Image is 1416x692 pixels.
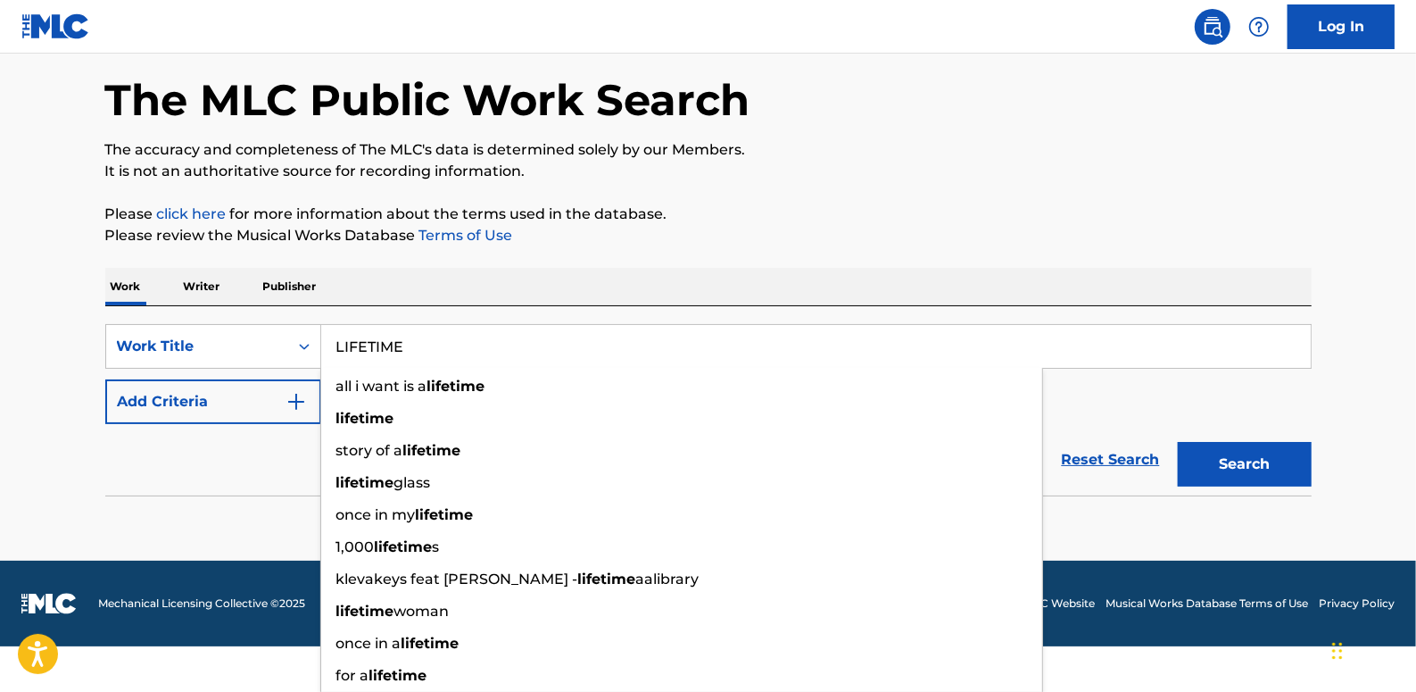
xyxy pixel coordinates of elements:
strong: lifetime [578,571,636,588]
div: Work Title [117,336,277,357]
a: Privacy Policy [1319,596,1395,612]
strong: lifetime [336,410,394,427]
a: Musical Works Database Terms of Use [1105,596,1308,612]
a: Log In [1288,4,1395,49]
iframe: Chat Widget [1327,606,1416,692]
a: click here [157,205,227,222]
img: help [1248,16,1270,38]
strong: lifetime [369,667,427,684]
a: Reset Search [1053,440,1169,479]
button: Search [1178,442,1312,487]
strong: lifetime [416,506,474,523]
p: Please review the Musical Works Database [105,225,1312,246]
div: Drag [1332,624,1343,678]
p: Publisher [258,268,322,305]
span: aalibrary [636,571,700,588]
strong: lifetime [402,635,460,652]
strong: lifetime [336,474,394,491]
p: Work [105,268,146,305]
p: It is not an authoritative source for recording information. [105,161,1312,182]
strong: lifetime [336,603,394,620]
img: 9d2ae6d4665cec9f34b9.svg [286,391,307,413]
strong: lifetime [427,378,485,395]
p: Writer [178,268,226,305]
strong: lifetime [403,442,461,459]
span: for a [336,667,369,684]
strong: lifetime [375,538,433,555]
span: s [433,538,440,555]
p: The accuracy and completeness of The MLC's data is determined solely by our Members. [105,139,1312,161]
span: glass [394,474,431,491]
span: 1,000 [336,538,375,555]
img: search [1202,16,1223,38]
a: Public Search [1195,9,1230,45]
div: Help [1241,9,1277,45]
span: all i want is a [336,378,427,395]
button: Add Criteria [105,379,321,424]
span: once in my [336,506,416,523]
a: The MLC Website [1002,596,1095,612]
span: woman [394,603,450,620]
a: Terms of Use [416,227,513,244]
span: Mechanical Licensing Collective © 2025 [98,596,305,612]
img: MLC Logo [21,13,90,39]
span: klevakeys feat [PERSON_NAME] - [336,571,578,588]
span: story of a [336,442,403,459]
form: Search Form [105,324,1312,496]
p: Please for more information about the terms used in the database. [105,204,1312,225]
img: logo [21,593,77,614]
h1: The MLC Public Work Search [105,73,750,127]
span: once in a [336,635,402,652]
